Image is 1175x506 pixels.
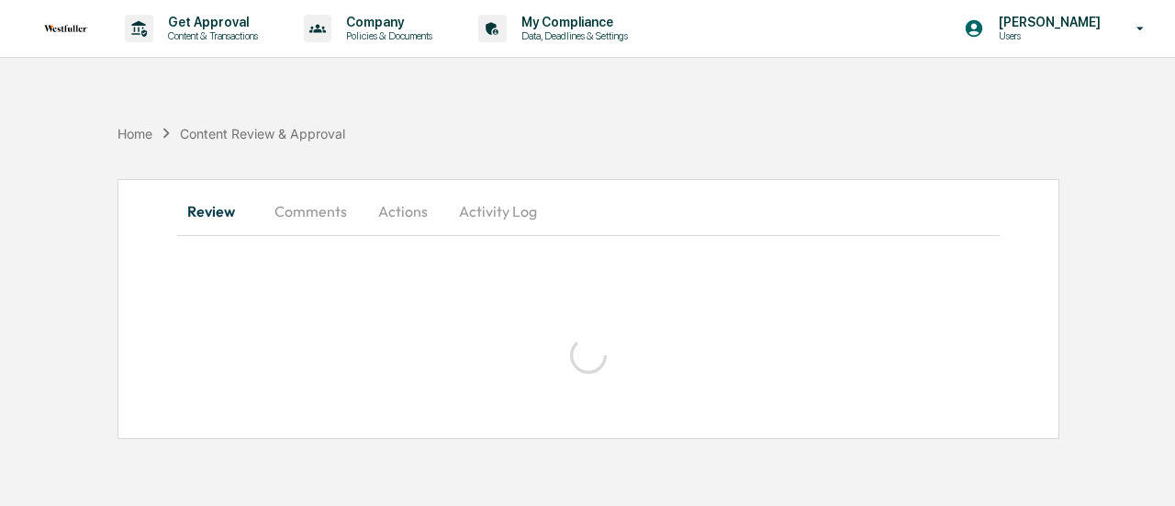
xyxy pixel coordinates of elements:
[331,29,442,42] p: Policies & Documents
[117,126,152,141] div: Home
[507,29,637,42] p: Data, Deadlines & Settings
[984,15,1110,29] p: [PERSON_NAME]
[507,15,637,29] p: My Compliance
[331,15,442,29] p: Company
[444,189,552,233] button: Activity Log
[153,15,267,29] p: Get Approval
[260,189,362,233] button: Comments
[180,126,345,141] div: Content Review & Approval
[362,189,444,233] button: Actions
[44,25,88,32] img: logo
[177,189,1000,233] div: secondary tabs example
[984,29,1110,42] p: Users
[177,189,260,233] button: Review
[153,29,267,42] p: Content & Transactions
